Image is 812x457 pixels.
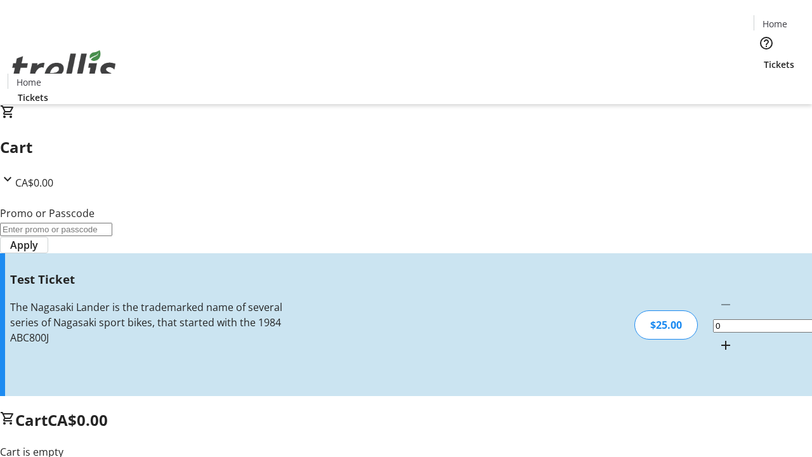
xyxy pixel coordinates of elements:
span: Home [763,17,787,30]
span: Tickets [18,91,48,104]
div: $25.00 [634,310,698,340]
a: Home [754,17,795,30]
span: Tickets [764,58,794,71]
span: CA$0.00 [15,176,53,190]
button: Increment by one [713,333,738,358]
a: Home [8,76,49,89]
span: CA$0.00 [48,409,108,430]
a: Tickets [754,58,804,71]
h3: Test Ticket [10,270,287,288]
button: Help [754,30,779,56]
a: Tickets [8,91,58,104]
span: Home [16,76,41,89]
span: Apply [10,237,38,253]
img: Orient E2E Organization FhsNP1R4s6's Logo [8,36,121,100]
button: Cart [754,71,779,96]
div: The Nagasaki Lander is the trademarked name of several series of Nagasaki sport bikes, that start... [10,300,287,345]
